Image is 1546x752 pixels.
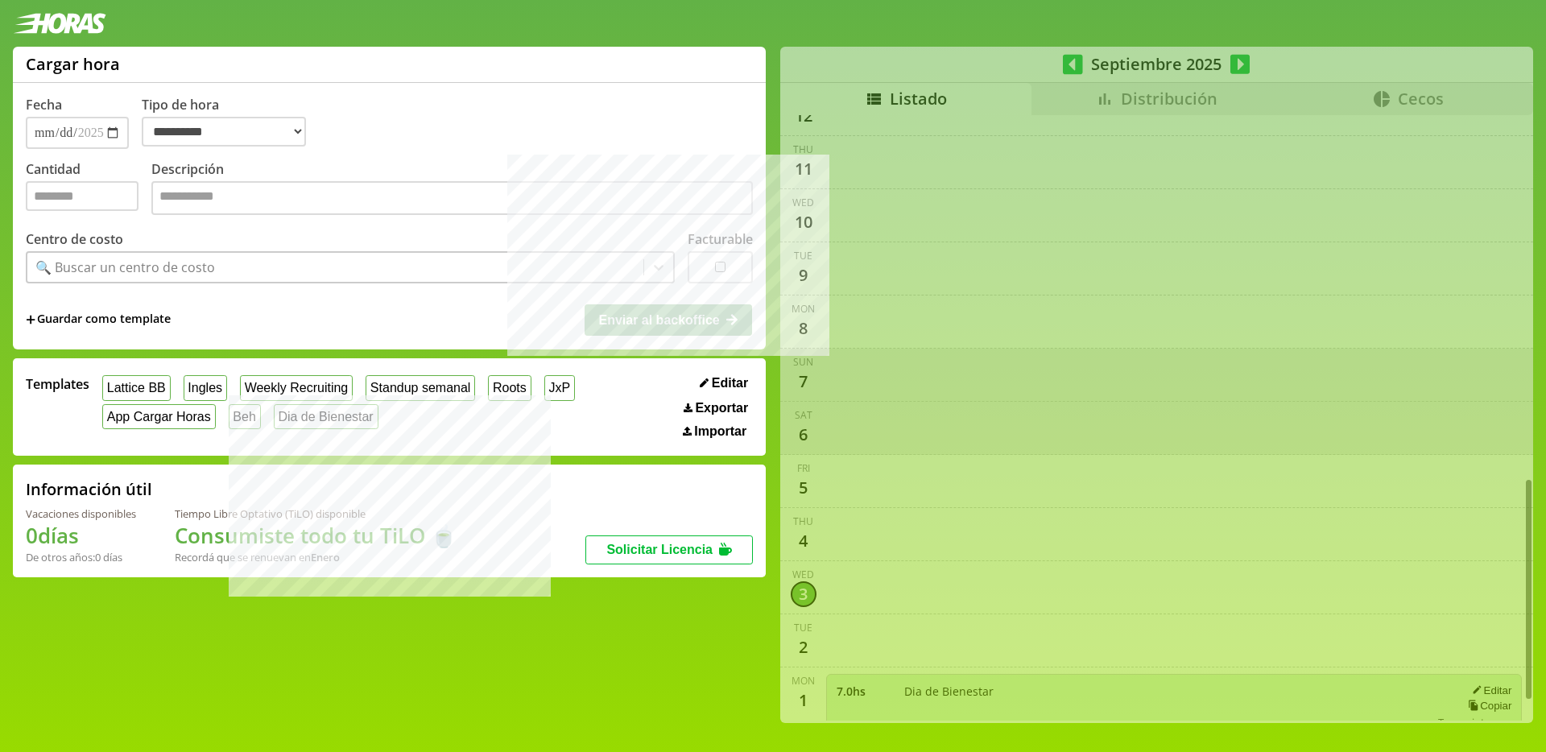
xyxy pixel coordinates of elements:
span: +Guardar como template [26,311,171,328]
label: Centro de costo [26,230,123,248]
button: Beh [229,404,261,429]
span: + [26,311,35,328]
button: Exportar [679,400,753,416]
h1: Cargar hora [26,53,120,75]
span: Solicitar Licencia [606,543,713,556]
button: Editar [695,375,753,391]
h1: 0 días [26,521,136,550]
label: Tipo de hora [142,96,319,149]
button: App Cargar Horas [102,404,216,429]
div: De otros años: 0 días [26,550,136,564]
textarea: Descripción [151,181,753,215]
div: 🔍 Buscar un centro de costo [35,258,215,276]
div: Vacaciones disponibles [26,506,136,521]
button: Dia de Bienestar [274,404,378,429]
button: Ingles [184,375,227,400]
h2: Información útil [26,478,152,500]
div: Recordá que se renuevan en [175,550,457,564]
button: Solicitar Licencia [585,535,753,564]
span: Importar [694,424,746,439]
label: Cantidad [26,160,151,219]
button: Lattice BB [102,375,171,400]
button: Standup semanal [366,375,475,400]
span: Templates [26,375,89,393]
span: Exportar [695,401,748,415]
label: Fecha [26,96,62,114]
div: Tiempo Libre Optativo (TiLO) disponible [175,506,457,521]
span: Editar [712,376,748,390]
label: Facturable [688,230,753,248]
h1: Consumiste todo tu TiLO 🍵 [175,521,457,550]
button: Roots [488,375,531,400]
button: JxP [544,375,575,400]
button: Weekly Recruiting [240,375,353,400]
label: Descripción [151,160,753,219]
b: Enero [311,550,340,564]
select: Tipo de hora [142,117,306,147]
img: logotipo [13,13,106,34]
input: Cantidad [26,181,138,211]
